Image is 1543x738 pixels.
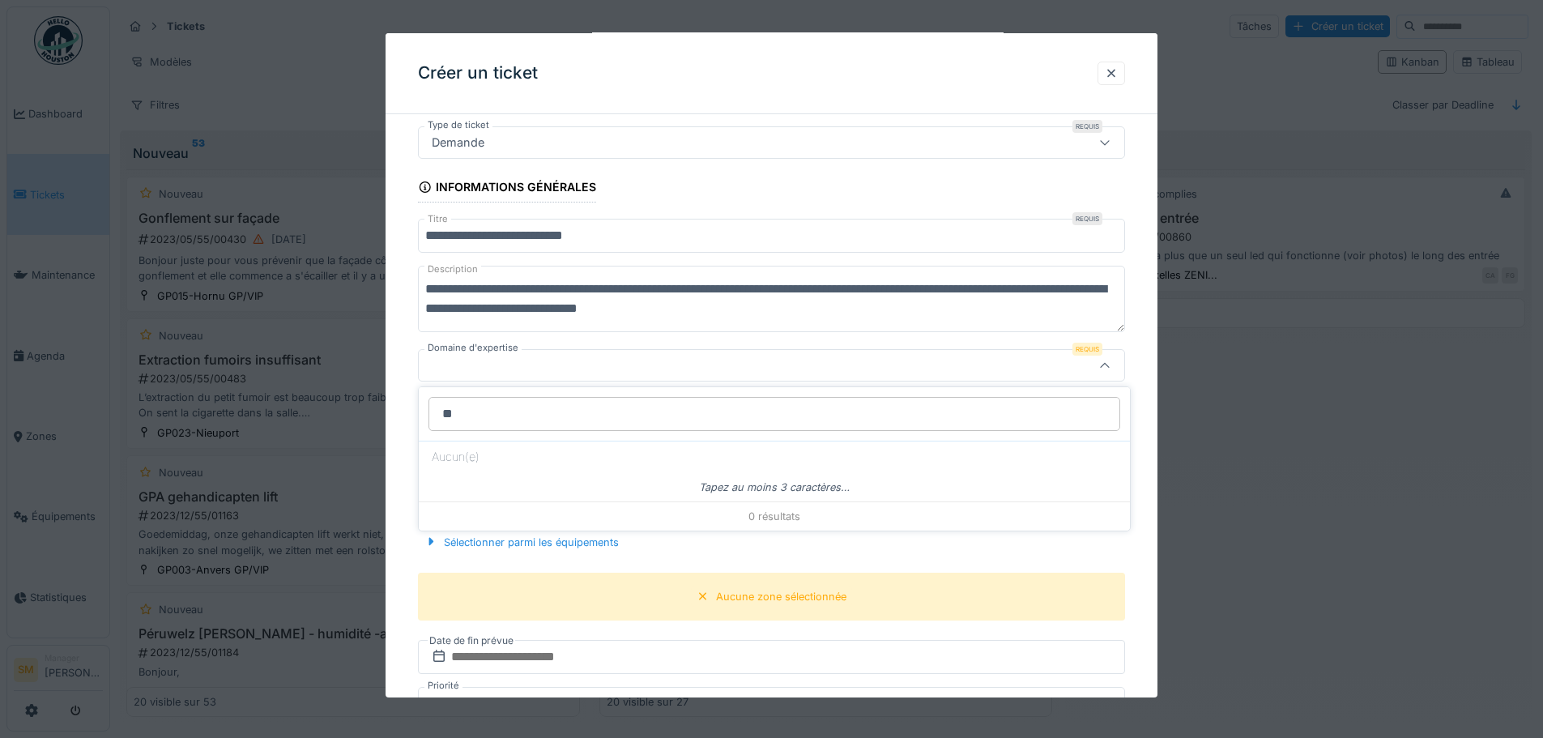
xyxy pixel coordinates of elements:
[424,259,481,279] label: Description
[425,134,491,151] div: Demande
[418,63,538,83] h3: Créer un ticket
[419,441,1130,473] div: Aucun(e)
[419,501,1130,531] div: 0 résultats
[1072,120,1102,133] div: Requis
[418,531,625,553] div: Sélectionner parmi les équipements
[424,118,492,132] label: Type de ticket
[1072,212,1102,225] div: Requis
[716,589,846,604] div: Aucune zone sélectionnée
[419,473,1130,501] div: Tapez au moins 3 caractères…
[418,175,596,203] div: Informations générales
[424,212,451,226] label: Titre
[428,632,515,650] label: Date de fin prévue
[424,341,522,355] label: Domaine d'expertise
[1072,343,1102,356] div: Requis
[424,679,462,693] label: Priorité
